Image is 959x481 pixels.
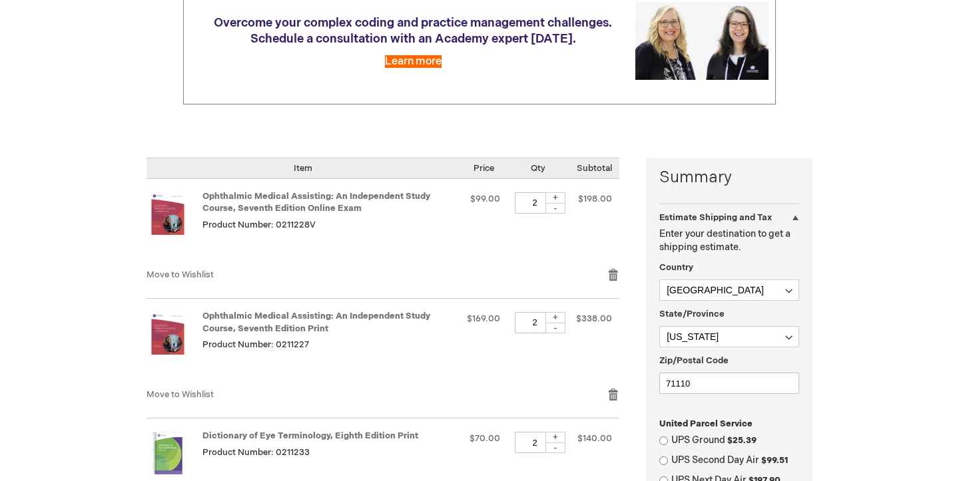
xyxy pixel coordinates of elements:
[202,311,430,334] a: Ophthalmic Medical Assisting: An Independent Study Course, Seventh Edition Print
[659,166,799,189] strong: Summary
[147,269,214,280] a: Move to Wishlist
[545,323,565,333] div: -
[545,192,565,204] div: +
[202,447,310,458] span: Product Number: 0211233
[659,228,799,254] p: Enter your destination to get a shipping estimate.
[531,163,545,174] span: Qty
[635,2,769,80] img: Schedule a consultation with an Academy expert today
[761,455,788,466] span: $99.51
[294,163,312,174] span: Item
[470,433,500,444] span: $70.00
[659,309,725,319] span: State/Province
[671,434,799,447] label: UPS Ground
[147,432,189,474] img: Dictionary of Eye Terminology, Eighth Edition Print
[545,312,565,323] div: +
[214,16,612,46] span: Overcome your complex coding and practice management challenges. Schedule a consultation with an ...
[202,191,430,214] a: Ophthalmic Medical Assisting: An Independent Study Course, Seventh Edition Online Exam
[474,163,494,174] span: Price
[470,194,500,204] span: $99.00
[659,355,729,366] span: Zip/Postal Code
[577,163,612,174] span: Subtotal
[515,432,555,453] input: Qty
[202,220,316,230] span: Product Number: 0211228V
[147,192,202,255] a: Ophthalmic Medical Assisting: An Independent Study Course, Seventh Edition Online Exam
[578,194,612,204] span: $198.00
[545,432,565,443] div: +
[202,339,309,350] span: Product Number: 0211227
[659,262,693,273] span: Country
[727,435,757,446] span: $25.39
[147,389,214,400] a: Move to Wishlist
[659,418,753,429] span: United Parcel Service
[147,192,189,235] img: Ophthalmic Medical Assisting: An Independent Study Course, Seventh Edition Online Exam
[659,212,772,223] strong: Estimate Shipping and Tax
[577,433,612,444] span: $140.00
[515,192,555,214] input: Qty
[576,313,612,324] span: $338.00
[147,312,189,355] img: Ophthalmic Medical Assisting: An Independent Study Course, Seventh Edition Print
[467,313,500,324] span: $169.00
[671,454,799,467] label: UPS Second Day Air
[545,442,565,453] div: -
[147,312,202,375] a: Ophthalmic Medical Assisting: An Independent Study Course, Seventh Edition Print
[515,312,555,333] input: Qty
[202,430,418,441] a: Dictionary of Eye Terminology, Eighth Edition Print
[545,203,565,214] div: -
[385,55,442,68] a: Learn more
